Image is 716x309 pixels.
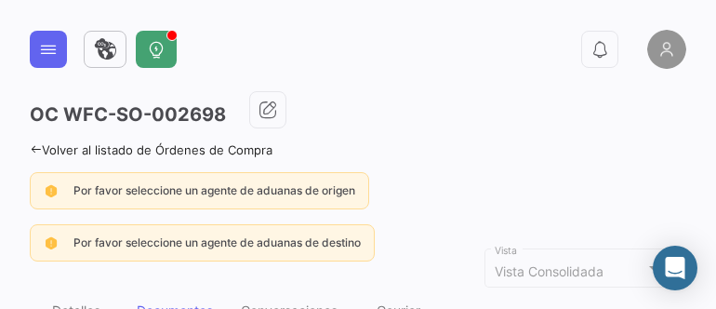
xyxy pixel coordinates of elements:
div: Abrir Intercom Messenger [653,246,697,290]
span: Por favor seleccione un agente de aduanas de destino [73,235,361,249]
img: placeholder-user.png [647,30,686,69]
h3: OC WFC-SO-002698 [30,101,226,128]
mat-select-trigger: Vista Consolidada [495,263,603,279]
a: Volver al listado de Órdenes de Compra [30,142,272,157]
span: Por favor seleccione un agente de aduanas de origen [73,183,355,197]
